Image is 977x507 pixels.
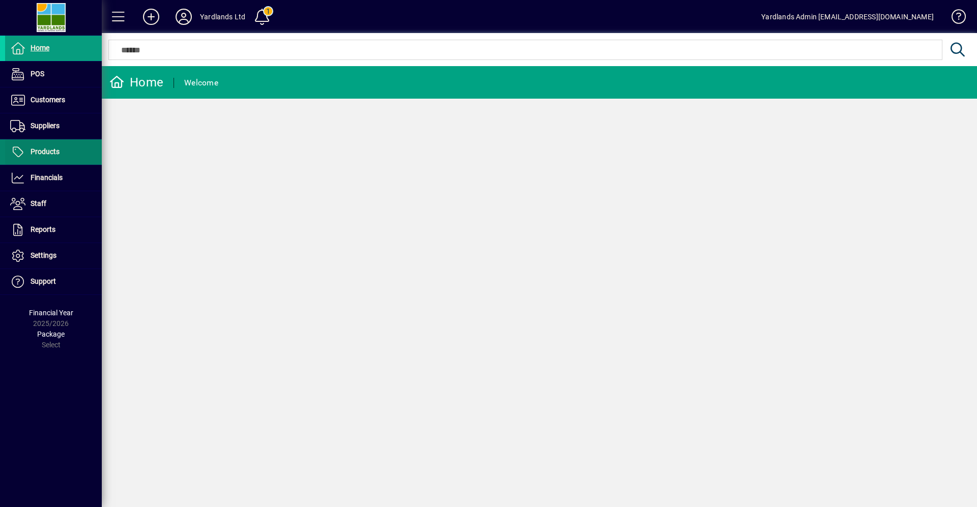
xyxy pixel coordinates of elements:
[31,225,55,233] span: Reports
[5,243,102,269] a: Settings
[5,191,102,217] a: Staff
[31,147,60,156] span: Products
[5,87,102,113] a: Customers
[200,9,245,25] div: Yardlands Ltd
[31,251,56,259] span: Settings
[31,44,49,52] span: Home
[5,139,102,165] a: Products
[5,113,102,139] a: Suppliers
[135,8,167,26] button: Add
[5,269,102,294] a: Support
[5,165,102,191] a: Financials
[109,74,163,91] div: Home
[184,75,218,91] div: Welcome
[761,9,934,25] div: Yardlands Admin [EMAIL_ADDRESS][DOMAIN_NAME]
[31,173,63,182] span: Financials
[31,277,56,285] span: Support
[31,70,44,78] span: POS
[31,122,60,130] span: Suppliers
[944,2,964,35] a: Knowledge Base
[31,199,46,207] span: Staff
[37,330,65,338] span: Package
[31,96,65,104] span: Customers
[5,62,102,87] a: POS
[5,217,102,243] a: Reports
[29,309,73,317] span: Financial Year
[167,8,200,26] button: Profile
